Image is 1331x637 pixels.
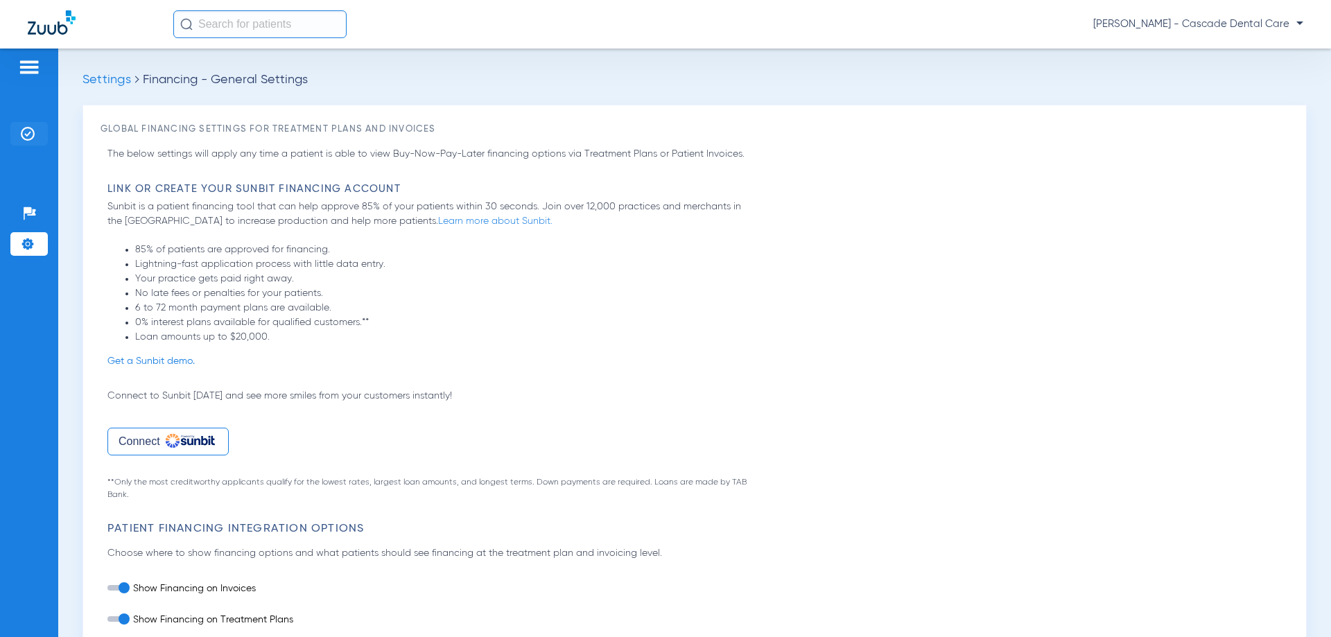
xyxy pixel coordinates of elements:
span: Show Financing on Treatment Plans [133,615,293,625]
span: Show Financing on Invoices [133,584,256,593]
a: Learn more about Sunbit. [438,216,553,226]
input: Search for patients [173,10,347,38]
img: hamburger-icon [18,59,40,76]
p: Choose where to show financing options and what patients should see financing at the treatment pl... [107,546,757,561]
li: Lightning-fast application process with little data entry. [135,257,757,272]
button: Connect [107,428,229,455]
li: Your practice gets paid right away. [135,272,757,286]
h3: Patient Financing Integration Options [107,522,1289,536]
h3: Global Financing Settings for Treatment Plans and Invoices [101,123,1289,137]
img: Sunbit Logo [164,426,217,457]
h3: Link or Create Your Sunbit Financing Account [107,182,1289,196]
p: Connect to Sunbit [DATE] and see more smiles from your customers instantly! [107,389,757,403]
p: The below settings will apply any time a patient is able to view Buy-Now-Pay-Later financing opti... [107,147,757,162]
li: 0% interest plans available for qualified customers.** [135,315,757,330]
span: Financing - General Settings [143,73,308,86]
a: Get a Sunbit demo. [107,356,195,366]
img: Search Icon [180,18,193,30]
p: **Only the most creditworthy applicants qualify for the lowest rates, largest loan amounts, and l... [107,476,757,501]
li: Loan amounts up to $20,000. [135,330,757,344]
li: 6 to 72 month payment plans are available. [135,301,757,315]
li: No late fees or penalties for your patients. [135,286,757,301]
img: Zuub Logo [28,10,76,35]
li: 85% of patients are approved for financing. [135,243,757,257]
p: Sunbit is a patient financing tool that can help approve 85% of your patients within 30 seconds. ... [107,200,757,229]
span: [PERSON_NAME] - Cascade Dental Care [1093,17,1303,31]
span: Settings [82,73,131,86]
